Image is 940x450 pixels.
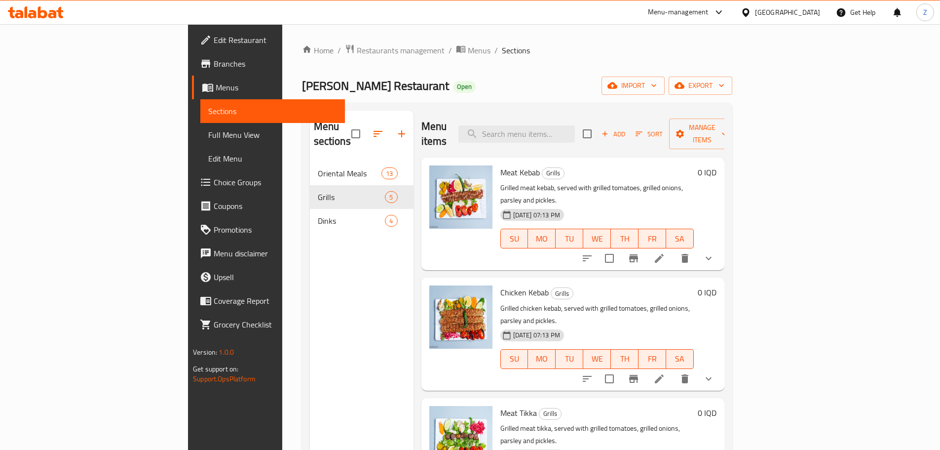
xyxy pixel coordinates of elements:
h2: Menu items [421,119,447,149]
span: TU [560,352,579,366]
span: Select to update [599,368,620,389]
button: Manage items [669,119,735,149]
button: Add [598,126,629,142]
span: SA [670,352,690,366]
div: Oriental Meals13 [310,162,414,185]
a: Full Menu View [200,123,345,147]
svg: Show Choices [703,373,714,385]
a: Coupons [192,194,345,218]
span: Full Menu View [208,129,337,141]
span: Dinks [318,215,385,227]
div: [GEOGRAPHIC_DATA] [755,7,820,18]
button: FR [639,229,666,248]
span: Sort [636,128,663,140]
span: Select to update [599,248,620,269]
span: Menus [468,44,490,56]
a: Choice Groups [192,170,345,194]
button: SA [666,349,694,369]
button: MO [528,349,556,369]
button: SA [666,229,694,248]
li: / [494,44,498,56]
span: SU [505,232,525,246]
p: Grilled chicken kebab, served with grilled tomatoes, grilled onions, parsley and pickles. [500,302,694,327]
nav: Menu sections [310,158,414,237]
a: Edit Restaurant [192,28,345,52]
span: import [609,80,657,92]
a: Grocery Checklist [192,313,345,336]
span: Sort items [629,126,669,142]
span: SU [505,352,525,366]
span: Branches [214,58,337,70]
div: Menu-management [648,6,709,18]
span: FR [642,352,662,366]
div: Open [453,81,476,93]
a: Menus [456,44,490,57]
span: Restaurants management [357,44,445,56]
span: Coupons [214,200,337,212]
button: export [669,77,732,95]
button: WE [583,229,611,248]
div: Grills [542,167,564,179]
li: / [449,44,452,56]
button: MO [528,229,556,248]
div: Dinks4 [310,209,414,233]
span: SA [670,232,690,246]
button: delete [673,246,697,270]
button: FR [639,349,666,369]
span: Grills [318,191,385,203]
span: Meat Tikka [500,406,537,420]
p: Grilled meat tikka, served with grilled tomatoes, grilled onions, parsley and pickles. [500,422,694,447]
a: Edit menu item [653,252,665,264]
button: TH [611,229,639,248]
span: Version: [193,346,217,359]
span: 5 [385,193,397,202]
span: TU [560,232,579,246]
button: TU [556,349,583,369]
nav: breadcrumb [302,44,732,57]
div: Grills [539,408,562,420]
button: SU [500,349,528,369]
button: SU [500,229,528,248]
span: Grills [542,167,564,179]
span: Promotions [214,224,337,236]
span: FR [642,232,662,246]
span: Select section [577,123,598,144]
button: Branch-specific-item [622,246,645,270]
span: Add [600,128,627,140]
a: Support.OpsPlatform [193,372,256,385]
span: TH [615,232,635,246]
span: Grocery Checklist [214,319,337,330]
div: items [381,167,397,179]
button: sort-choices [575,246,599,270]
span: Sort sections [366,122,390,146]
a: Menus [192,76,345,99]
button: show more [697,367,720,391]
a: Menu disclaimer [192,242,345,265]
span: MO [532,352,552,366]
a: Edit menu item [653,373,665,385]
button: Sort [633,126,665,142]
a: Restaurants management [345,44,445,57]
button: WE [583,349,611,369]
span: Meat Kebab [500,165,540,180]
span: 1.0.0 [219,346,234,359]
span: Grills [551,288,573,299]
span: Grills [539,408,561,419]
span: Edit Restaurant [214,34,337,46]
a: Edit Menu [200,147,345,170]
span: Coverage Report [214,295,337,307]
p: Grilled meat kebab, served with grilled tomatoes, grilled onions, parsley and pickles. [500,182,694,206]
a: Upsell [192,265,345,289]
span: Add item [598,126,629,142]
span: Choice Groups [214,176,337,188]
button: sort-choices [575,367,599,391]
button: TU [556,229,583,248]
input: search [458,125,575,143]
span: WE [587,352,607,366]
span: Select all sections [345,123,366,144]
span: Manage items [677,122,727,146]
div: items [385,191,397,203]
span: Get support on: [193,363,238,375]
